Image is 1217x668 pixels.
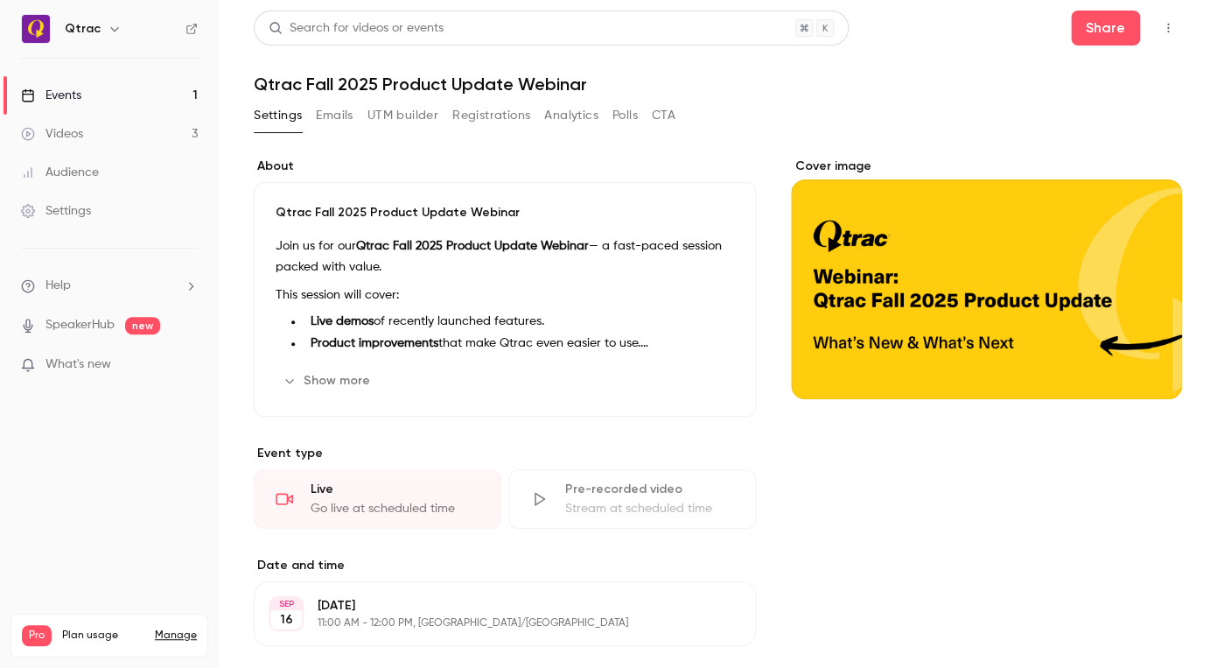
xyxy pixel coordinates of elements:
div: Recent messageProfile image for Salimif we have pro plan, that's fine - we don't do many webinars... [17,206,332,298]
span: Help [277,590,305,602]
li: help-dropdown-opener [21,277,198,295]
div: Pre-recorded video [565,481,734,498]
img: Profile image for Luuk [187,28,222,63]
p: 11:00 AM - 12:00 PM, [GEOGRAPHIC_DATA]/[GEOGRAPHIC_DATA] [318,616,663,630]
div: Videos [21,125,83,143]
button: Help [234,546,350,616]
strong: Qtrac Fall 2025 Product Update Webinar [356,240,589,252]
h6: Qtrac [65,20,101,38]
div: Go live at scheduled time [311,500,479,517]
div: Step 4 - Contact Management Overview [25,464,325,496]
p: 16 [280,611,293,629]
button: CTA [652,102,675,130]
span: if we have pro plan, that's fine - we don't do many webinars now [78,248,475,262]
button: Settings [254,102,302,130]
div: We typically reply in a few minutes [36,340,292,358]
li: that make Qtrac even easier to use. [304,334,734,353]
div: Step 4 - Contact Management Overview [36,471,293,489]
label: Cover image [791,158,1182,175]
div: Recent message [36,221,314,239]
button: Registrations [452,102,530,130]
button: Show more [276,367,381,395]
strong: Live demos [311,315,374,327]
div: Step 3 - Contrast Custom Fields Overview [25,496,325,529]
div: Send us a messageWe typically reply in a few minutes [17,306,332,373]
div: Send us a message [36,321,292,340]
span: Messages [145,590,206,602]
button: Emails [316,102,353,130]
div: Close [301,28,332,60]
div: • [DATE] [183,264,232,283]
div: Search for videos or events [269,19,444,38]
span: What's new [45,355,111,374]
img: Profile image for Maxim [220,28,255,63]
div: Pre-recorded videoStream at scheduled time [508,469,756,529]
div: Settings [21,202,91,220]
p: Event type [254,445,756,462]
span: new [125,317,160,334]
a: Manage [155,629,197,643]
button: Search for help [25,390,325,425]
p: [DATE] [318,597,663,615]
label: About [254,158,756,175]
button: Polls [612,102,638,130]
button: Analytics [544,102,598,130]
div: Manage the live webinar [25,432,325,464]
span: Help [45,277,71,295]
section: Cover image [791,158,1182,399]
p: Hey 👋 [35,124,315,154]
span: Pro [22,625,52,646]
span: Search for help [36,398,142,417]
span: Plan usage [62,629,144,643]
span: Home [38,590,78,602]
div: Stream at scheduled time [565,500,734,517]
div: SEP [270,598,302,610]
div: Events [21,87,81,104]
button: Share [1071,11,1140,46]
div: Live [311,481,479,498]
label: Date and time [254,557,756,574]
a: SpeakerHub [45,316,115,334]
div: Audience [21,164,99,181]
img: Profile image for Salim [254,28,289,63]
p: Join us for our — a fast-paced session packed with value. [276,236,734,278]
img: Profile image for Salim [36,247,71,282]
div: Step 3 - Contrast Custom Fields Overview [36,503,293,522]
div: Step 1 - HubSpot Integration with Contrast [25,529,325,580]
p: Qtrac Fall 2025 Product Update Webinar [276,204,734,221]
p: This session will cover: [276,285,734,306]
img: Qtrac [22,15,50,43]
h1: Qtrac Fall 2025 Product Update Webinar [254,74,1182,95]
div: Step 1 - HubSpot Integration with Contrast [36,536,293,573]
div: [PERSON_NAME] [78,264,179,283]
div: LiveGo live at scheduled time [254,469,501,529]
div: Profile image for Salimif we have pro plan, that's fine - we don't do many webinars now[PERSON_NA... [18,232,332,297]
div: Manage the live webinar [36,439,293,457]
button: Messages [116,546,233,616]
img: logo [35,32,63,60]
li: of recently launched features. [304,313,734,331]
p: How can we help? [35,154,315,184]
strong: Product improvements [311,337,438,349]
button: UTM builder [367,102,438,130]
